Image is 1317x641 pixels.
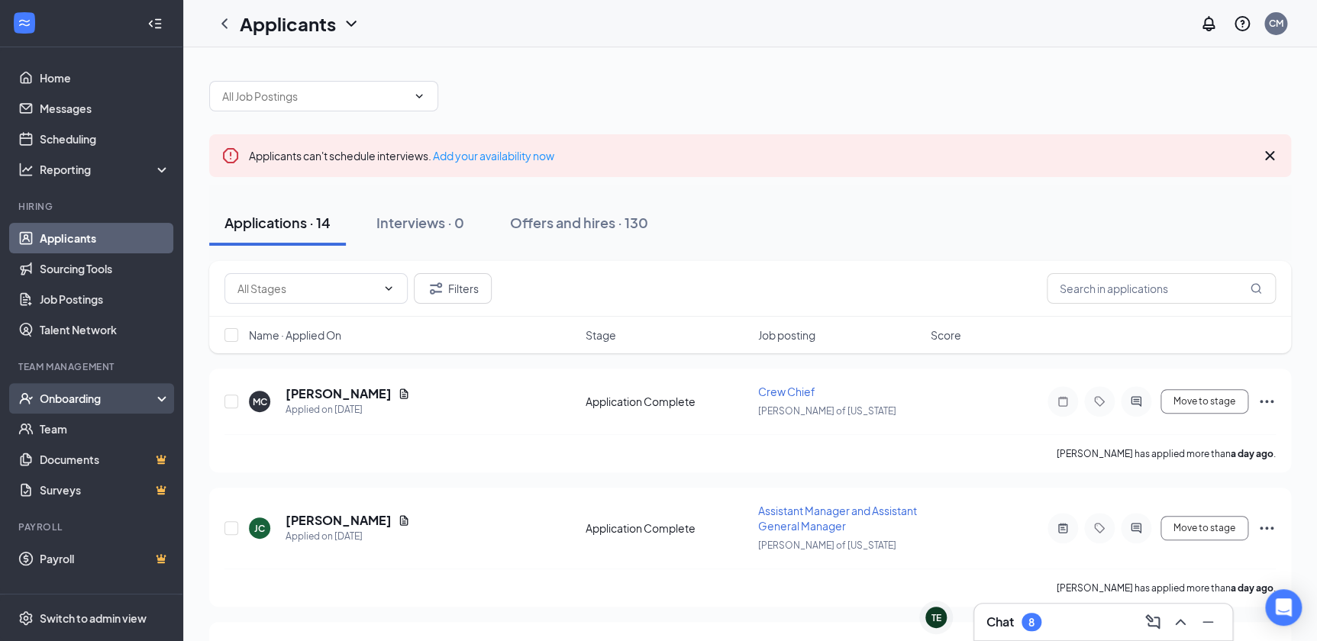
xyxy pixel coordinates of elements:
svg: Document [398,514,410,527]
svg: MagnifyingGlass [1250,282,1262,295]
div: Application Complete [586,520,749,536]
div: MC [253,395,267,408]
svg: Minimize [1199,613,1217,631]
b: a day ago [1231,582,1273,594]
span: [PERSON_NAME] of [US_STATE] [758,540,896,551]
span: Crew Chief [758,385,815,398]
input: All Job Postings [222,88,407,105]
svg: ChevronLeft [215,14,234,33]
svg: Error [221,147,240,165]
svg: Document [398,388,410,400]
h3: Chat [986,614,1014,630]
span: [PERSON_NAME] of [US_STATE] [758,405,896,417]
svg: WorkstreamLogo [17,15,32,31]
a: Team [40,414,170,444]
h5: [PERSON_NAME] [286,512,392,529]
a: SurveysCrown [40,475,170,505]
button: Minimize [1196,610,1220,634]
svg: ChevronDown [413,90,425,102]
svg: Note [1054,395,1072,407]
svg: ChevronDown [383,282,395,295]
span: Assistant Manager and Assistant General Manager [758,504,917,533]
a: Applicants [40,223,170,253]
div: Switch to admin view [40,610,147,626]
div: Application Complete [586,394,749,409]
span: Name · Applied On [249,327,341,343]
button: ChevronUp [1168,610,1193,634]
a: Sourcing Tools [40,253,170,284]
svg: Settings [18,610,34,626]
h5: [PERSON_NAME] [286,385,392,402]
svg: Tag [1090,522,1109,534]
div: Interviews · 0 [376,213,464,232]
svg: QuestionInfo [1233,14,1251,33]
div: Applications · 14 [224,213,331,232]
svg: Cross [1261,147,1279,165]
svg: UserCheck [18,391,34,406]
svg: ActiveNote [1054,522,1072,534]
svg: Analysis [18,162,34,177]
svg: Tag [1090,395,1109,407]
svg: ChevronUp [1171,613,1189,631]
a: Add your availability now [433,149,554,163]
div: 8 [1028,616,1035,629]
a: Job Postings [40,284,170,314]
div: Payroll [18,520,167,533]
div: Team Management [18,360,167,373]
svg: Ellipses [1257,392,1276,411]
svg: ChevronDown [342,14,360,33]
svg: Filter [427,279,445,298]
div: JC [254,522,265,535]
div: Hiring [18,200,167,213]
a: Talent Network [40,314,170,345]
p: [PERSON_NAME] has applied more than . [1057,447,1276,460]
button: ComposeMessage [1141,610,1165,634]
p: [PERSON_NAME] has applied more than . [1057,581,1276,594]
div: Offers and hires · 130 [510,213,648,232]
svg: Collapse [147,16,163,31]
input: All Stages [237,280,376,297]
svg: Notifications [1199,14,1218,33]
a: Scheduling [40,124,170,154]
span: Applicants can't schedule interviews. [249,149,554,163]
b: a day ago [1231,448,1273,459]
button: Move to stage [1160,516,1248,540]
a: PayrollCrown [40,543,170,574]
div: CM [1269,17,1283,30]
div: Onboarding [40,391,157,406]
div: Applied on [DATE] [286,529,410,544]
span: Stage [586,327,616,343]
h1: Applicants [240,11,336,37]
div: Applied on [DATE] [286,402,410,417]
span: Score [931,327,961,343]
div: TE [931,611,941,624]
span: Job posting [758,327,815,343]
svg: ComposeMessage [1144,613,1162,631]
a: Home [40,63,170,93]
svg: ActiveChat [1127,522,1145,534]
button: Move to stage [1160,389,1248,414]
input: Search in applications [1047,273,1276,304]
div: Reporting [40,162,171,177]
a: DocumentsCrown [40,444,170,475]
div: Open Intercom Messenger [1265,589,1302,626]
button: Filter Filters [414,273,492,304]
svg: Ellipses [1257,519,1276,537]
a: Messages [40,93,170,124]
svg: ActiveChat [1127,395,1145,407]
